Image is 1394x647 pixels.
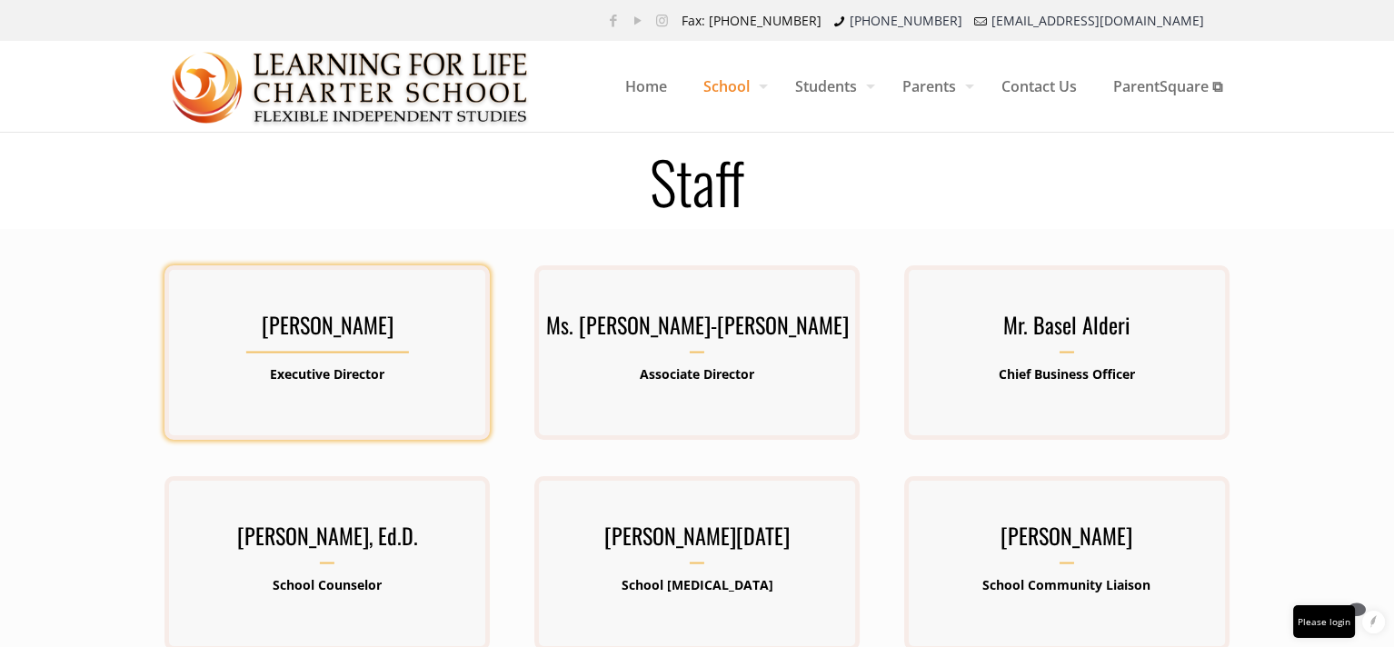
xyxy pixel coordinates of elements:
[640,365,754,383] b: Associate Director
[777,41,884,132] a: Students
[270,365,384,383] b: Executive Director
[904,306,1230,353] h3: Mr. Basel Alderi
[628,11,647,29] a: YouTube icon
[607,59,685,114] span: Home
[983,41,1095,132] a: Contact Us
[1288,591,1326,629] a: Back to top icon
[999,365,1135,383] b: Chief Business Officer
[971,12,990,29] i: mail
[172,42,529,133] img: Staff
[685,59,777,114] span: School
[983,59,1095,114] span: Contact Us
[884,59,983,114] span: Parents
[982,576,1150,593] b: School Community Liaison
[685,41,777,132] a: School
[991,12,1204,29] a: [EMAIL_ADDRESS][DOMAIN_NAME]
[172,41,529,132] a: Learning for Life Charter School
[607,41,685,132] a: Home
[143,152,1251,210] h1: Staff
[621,576,772,593] b: School [MEDICAL_DATA]
[164,306,490,353] h3: [PERSON_NAME]
[831,12,849,29] i: phone
[273,576,382,593] b: School Counselor
[884,41,983,132] a: Parents
[904,517,1230,564] h3: [PERSON_NAME]
[850,12,962,29] a: [PHONE_NUMBER]
[652,11,672,29] a: Instagram icon
[534,517,860,564] h3: [PERSON_NAME][DATE]
[1095,59,1240,114] span: ParentSquare ⧉
[1095,41,1240,132] a: ParentSquare ⧉
[777,59,884,114] span: Students
[164,517,490,564] h3: [PERSON_NAME], Ed.D.
[603,11,622,29] a: Facebook icon
[534,306,860,353] h3: Ms. [PERSON_NAME]-[PERSON_NAME]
